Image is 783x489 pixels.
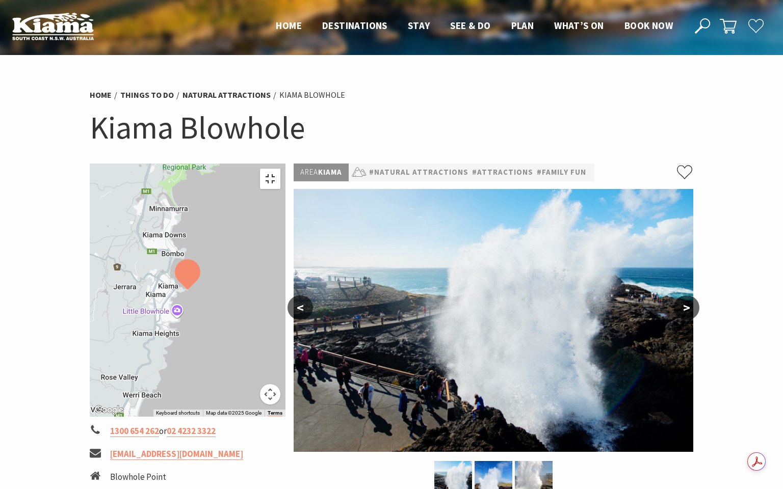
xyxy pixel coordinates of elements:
img: Google [92,403,126,417]
p: Kiama [294,164,349,181]
a: #Natural Attractions [369,166,468,179]
a: Terms (opens in new tab) [268,410,282,416]
span: Book now [624,19,673,32]
a: #Attractions [472,166,533,179]
a: [EMAIL_ADDRESS][DOMAIN_NAME] [110,448,243,460]
h1: Kiama Blowhole [90,107,693,148]
span: Map data ©2025 Google [206,410,262,416]
span: Plan [511,19,534,32]
a: 1300 654 262 [110,425,159,437]
span: Area [300,167,318,177]
img: Close up of the Kiama Blowhole [294,189,693,452]
button: Map camera controls [260,384,280,404]
li: or [90,424,285,438]
li: Kiama Blowhole [279,89,345,102]
a: Natural Attractions [182,90,271,100]
a: Open this area in Google Maps (opens a new window) [92,403,126,417]
a: Home [90,90,112,100]
a: #Family Fun [537,166,586,179]
img: Kiama Logo [12,12,94,40]
span: Destinations [322,19,387,32]
span: See & Do [450,19,490,32]
li: Blowhole Point [110,470,209,484]
button: < [288,295,313,320]
span: Home [276,19,302,32]
span: What’s On [554,19,604,32]
a: 02 4232 3322 [167,425,216,437]
a: Things To Do [120,90,174,100]
button: Keyboard shortcuts [156,410,200,417]
button: Toggle fullscreen view [260,169,280,189]
button: > [674,295,699,320]
span: Stay [408,19,430,32]
nav: Main Menu [266,18,683,35]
